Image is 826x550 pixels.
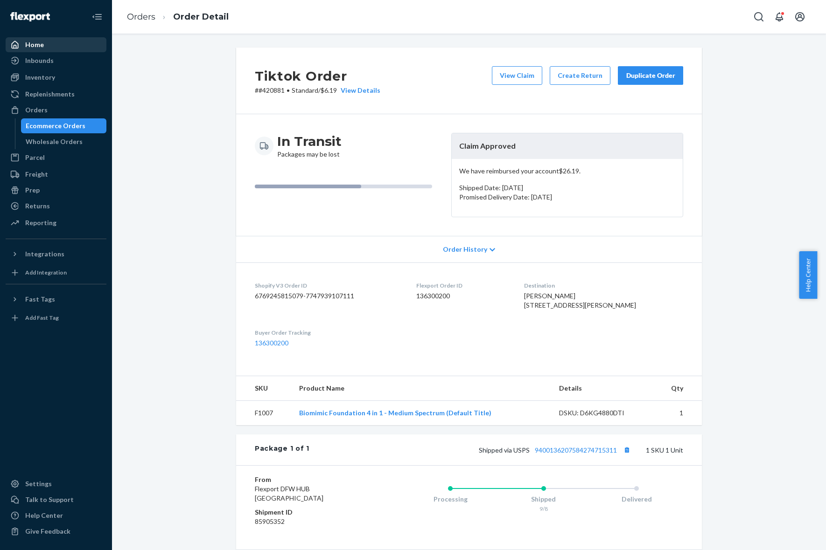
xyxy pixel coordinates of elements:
[6,508,106,523] a: Help Center
[25,527,70,536] div: Give Feedback
[277,133,342,159] div: Packages may be lost
[25,479,52,488] div: Settings
[255,485,323,502] span: Flexport DFW HUB [GEOGRAPHIC_DATA]
[6,37,106,52] a: Home
[255,291,401,301] dd: 6769245815079-7747939107111
[6,199,106,213] a: Returns
[6,265,106,280] a: Add Integration
[6,103,106,117] a: Orders
[6,70,106,85] a: Inventory
[255,339,288,347] a: 136300200
[25,295,55,304] div: Fast Tags
[337,86,380,95] button: View Details
[255,282,401,289] dt: Shopify V3 Order ID
[25,73,55,82] div: Inventory
[26,121,85,131] div: Ecommerce Orders
[236,401,292,426] td: F1007
[799,251,817,299] button: Help Center
[559,408,647,418] div: DSKU: D6KG4880DTI
[770,7,789,26] button: Open notifications
[255,517,366,526] dd: 85905352
[749,7,768,26] button: Open Search Box
[552,376,654,401] th: Details
[255,508,366,517] dt: Shipment ID
[459,192,675,202] p: Promised Delivery Date: [DATE]
[479,446,633,454] span: Shipped via USPS
[590,495,683,504] div: Delivered
[497,495,590,504] div: Shipped
[299,409,491,417] a: Biomimic Foundation 4 in 1 - Medium Spectrum (Default Title)
[25,511,63,520] div: Help Center
[6,476,106,491] a: Settings
[255,66,380,86] h2: Tiktok Order
[25,186,40,195] div: Prep
[404,495,497,504] div: Processing
[25,170,48,179] div: Freight
[25,105,48,115] div: Orders
[524,282,683,289] dt: Destination
[25,314,59,322] div: Add Fast Tag
[119,3,236,31] ol: breadcrumbs
[550,66,610,85] button: Create Return
[173,12,229,22] a: Order Detail
[309,444,683,456] div: 1 SKU 1 Unit
[6,53,106,68] a: Inbounds
[26,137,83,146] div: Wholesale Orders
[416,291,510,301] dd: 136300200
[127,12,155,22] a: Orders
[287,86,290,94] span: •
[6,524,106,539] button: Give Feedback
[497,505,590,513] div: 9/8
[236,376,292,401] th: SKU
[10,12,50,21] img: Flexport logo
[277,133,342,150] h3: In Transit
[25,40,44,49] div: Home
[626,71,675,80] div: Duplicate Order
[6,167,106,182] a: Freight
[25,153,45,162] div: Parcel
[6,247,106,261] button: Integrations
[25,201,50,211] div: Returns
[25,89,75,99] div: Replenishments
[459,183,675,192] p: Shipped Date: [DATE]
[25,218,56,227] div: Reporting
[6,150,106,165] a: Parcel
[255,475,366,484] dt: From
[791,7,809,26] button: Open account menu
[6,310,106,325] a: Add Fast Tag
[21,134,107,149] a: Wholesale Orders
[25,495,74,504] div: Talk to Support
[416,282,510,289] dt: Flexport Order ID
[618,66,683,85] button: Duplicate Order
[25,56,54,65] div: Inbounds
[654,376,702,401] th: Qty
[6,292,106,307] button: Fast Tags
[459,166,675,176] p: We have reimbursed your account $26.19 .
[535,446,617,454] a: 9400136207584274715311
[6,215,106,230] a: Reporting
[21,118,107,133] a: Ecommerce Orders
[6,492,106,507] a: Talk to Support
[654,401,702,426] td: 1
[443,245,487,254] span: Order History
[25,249,64,259] div: Integrations
[6,183,106,198] a: Prep
[88,7,106,26] button: Close Navigation
[292,86,318,94] span: Standard
[25,268,67,276] div: Add Integration
[255,329,401,337] dt: Buyer Order Tracking
[292,376,552,401] th: Product Name
[255,86,380,95] p: # #420881 / $6.19
[452,133,683,159] header: Claim Approved
[255,444,309,456] div: Package 1 of 1
[492,66,542,85] button: View Claim
[524,292,636,309] span: [PERSON_NAME] [STREET_ADDRESS][PERSON_NAME]
[621,444,633,456] button: Copy tracking number
[6,87,106,102] a: Replenishments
